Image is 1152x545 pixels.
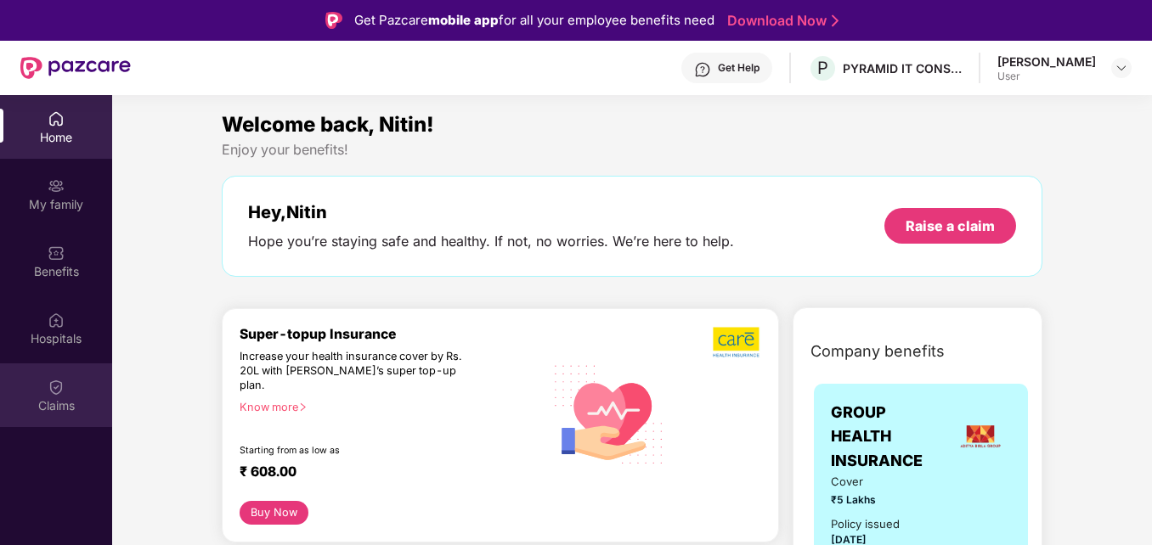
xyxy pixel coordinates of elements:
span: P [817,58,828,78]
div: [PERSON_NAME] [997,53,1096,70]
div: Enjoy your benefits! [222,141,1042,159]
img: svg+xml;base64,PHN2ZyB3aWR0aD0iMjAiIGhlaWdodD0iMjAiIHZpZXdCb3g9IjAgMCAyMCAyMCIgZmlsbD0ibm9uZSIgeG... [48,177,65,194]
span: Cover [831,473,909,491]
img: Logo [325,12,342,29]
img: svg+xml;base64,PHN2ZyBpZD0iSGVscC0zMngzMiIgeG1sbnM9Imh0dHA6Ly93d3cudzMub3JnLzIwMDAvc3ZnIiB3aWR0aD... [694,61,711,78]
span: right [298,402,308,412]
div: PYRAMID IT CONSULTING PRIVATE LIMITED [843,60,962,76]
span: ₹5 Lakhs [831,492,909,508]
img: Stroke [832,12,839,30]
div: User [997,70,1096,83]
div: Know more [240,401,534,413]
div: Get Pazcare for all your employee benefits need [354,10,714,31]
div: Hope you’re staying safe and healthy. If not, no worries. We’re here to help. [248,233,734,250]
img: svg+xml;base64,PHN2ZyBpZD0iRHJvcGRvd24tMzJ4MzIiIHhtbG5zPSJodHRwOi8vd3d3LnczLm9yZy8yMDAwL3N2ZyIgd2... [1115,61,1128,75]
a: Download Now [727,12,833,30]
span: GROUP HEALTH INSURANCE [831,401,951,473]
button: Buy Now [240,501,308,525]
div: Increase your health insurance cover by Rs. 20L with [PERSON_NAME]’s super top-up plan. [240,350,471,393]
img: New Pazcare Logo [20,57,131,79]
img: insurerLogo [957,413,1003,459]
img: svg+xml;base64,PHN2ZyBpZD0iSG9tZSIgeG1sbnM9Imh0dHA6Ly93d3cudzMub3JnLzIwMDAvc3ZnIiB3aWR0aD0iMjAiIG... [48,110,65,127]
div: Get Help [718,61,760,75]
img: svg+xml;base64,PHN2ZyB4bWxucz0iaHR0cDovL3d3dy53My5vcmcvMjAwMC9zdmciIHhtbG5zOnhsaW5rPSJodHRwOi8vd3... [544,347,674,480]
div: Raise a claim [906,216,995,235]
img: svg+xml;base64,PHN2ZyBpZD0iQ2xhaW0iIHhtbG5zPSJodHRwOi8vd3d3LnczLm9yZy8yMDAwL3N2ZyIgd2lkdGg9IjIwIi... [48,379,65,396]
span: Welcome back, Nitin! [222,112,434,137]
div: Super-topup Insurance [240,326,544,342]
strong: mobile app [428,12,499,28]
img: b5dec4f62d2307b9de63beb79f102df3.png [713,326,761,358]
div: Hey, Nitin [248,202,734,222]
span: Company benefits [810,340,945,363]
div: Policy issued [831,515,900,533]
div: ₹ 608.00 [240,464,527,484]
img: svg+xml;base64,PHN2ZyBpZD0iQmVuZWZpdHMiIHhtbG5zPSJodHRwOi8vd3d3LnczLm9yZy8yMDAwL3N2ZyIgd2lkdGg9Ij... [48,244,65,261]
img: svg+xml;base64,PHN2ZyBpZD0iSG9zcGl0YWxzIiB4bWxucz0iaHR0cDovL3d3dy53My5vcmcvMjAwMC9zdmciIHdpZHRoPS... [48,312,65,329]
div: Starting from as low as [240,445,472,457]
